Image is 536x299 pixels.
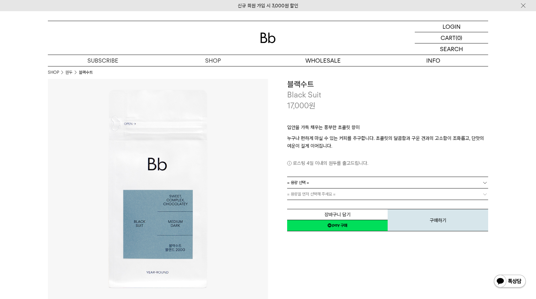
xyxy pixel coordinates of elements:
[287,209,388,220] button: 장바구니 담기
[268,55,378,66] p: WHOLESALE
[65,69,72,76] a: 원두
[79,69,93,76] li: 블랙수트
[287,79,488,90] h3: 블랙수트
[287,100,316,111] p: 17,000
[287,188,336,200] span: = 용량을 먼저 선택해 주세요 =
[48,55,158,66] a: SUBSCRIBE
[440,43,463,55] p: SEARCH
[287,159,488,167] p: 로스팅 4일 이내의 원두를 출고드립니다.
[238,3,298,9] a: 신규 회원 가입 시 3,000원 할인
[388,209,488,231] button: 구매하기
[158,55,268,66] a: SHOP
[287,177,309,188] span: = 용량 선택 =
[287,89,488,100] p: Black Suit
[48,69,59,76] a: SHOP
[443,21,461,32] p: LOGIN
[309,101,316,110] span: 원
[441,32,456,43] p: CART
[287,134,488,150] p: 누구나 편하게 마실 수 있는 커피를 추구합니다. 초콜릿의 달콤함과 구운 견과의 고소함이 조화롭고, 단맛의 여운이 길게 이어집니다.
[415,21,488,32] a: LOGIN
[287,220,388,231] a: 새창
[456,32,462,43] p: (0)
[260,33,276,43] img: 로고
[493,274,526,289] img: 카카오톡 채널 1:1 채팅 버튼
[415,32,488,43] a: CART (0)
[378,55,488,66] p: INFO
[287,124,488,134] p: 입안을 가득 채우는 풍부한 초콜릿 향미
